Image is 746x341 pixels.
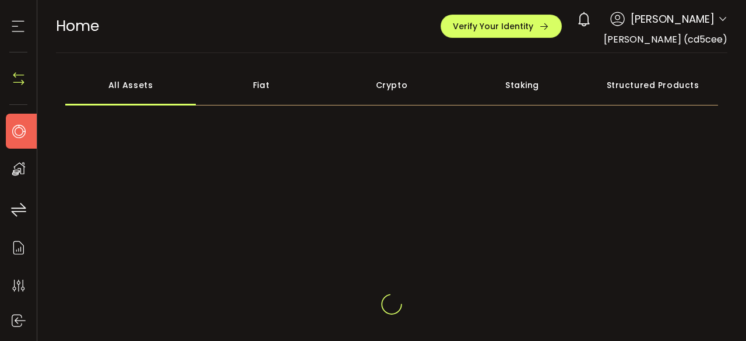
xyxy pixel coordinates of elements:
[631,11,715,27] span: [PERSON_NAME]
[453,22,533,30] span: Verify Your Identity
[604,33,727,46] span: [PERSON_NAME] (cd5cee)
[196,65,326,106] div: Fiat
[10,70,27,87] img: N4P5cjLOiQAAAABJRU5ErkJggg==
[65,65,196,106] div: All Assets
[457,65,587,106] div: Staking
[587,65,718,106] div: Structured Products
[56,16,99,36] span: Home
[326,65,457,106] div: Crypto
[441,15,562,38] button: Verify Your Identity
